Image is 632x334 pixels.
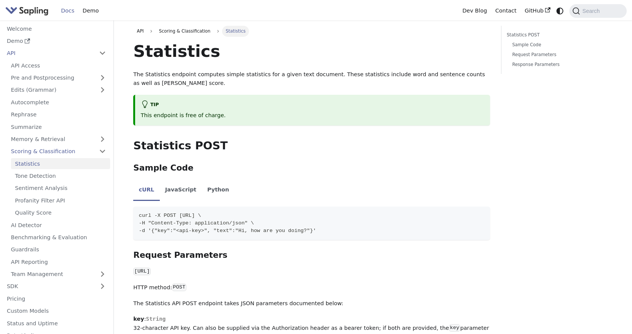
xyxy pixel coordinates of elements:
[7,72,110,83] a: Pre and Postprocessing
[7,220,110,231] a: AI Detector
[141,111,485,120] p: This endpoint is free of charge.
[580,8,604,14] span: Search
[555,5,566,16] button: Switch between dark and light mode (currently system mode)
[512,61,607,68] a: Response Parameters
[95,281,110,292] button: Expand sidebar category 'SDK'
[11,207,110,218] a: Quality Score
[133,41,490,61] h1: Statistics
[491,5,521,17] a: Contact
[141,100,485,110] div: tip
[11,183,110,194] a: Sentiment Analysis
[79,5,103,17] a: Demo
[133,299,490,308] p: The Statistics API POST endpoint takes JSON parameters documented below:
[7,256,110,267] a: API Reporting
[133,316,144,322] strong: key
[133,268,151,275] code: [URL]
[3,23,110,34] a: Welcome
[7,109,110,120] a: Rephrase
[512,51,607,58] a: Request Parameters
[520,5,554,17] a: GitHub
[160,180,202,201] li: JavaScript
[7,134,110,145] a: Memory & Retrieval
[3,36,110,47] a: Demo
[7,85,110,96] a: Edits (Grammar)
[7,232,110,243] a: Benchmarking & Evaluation
[7,97,110,108] a: Autocomplete
[146,316,165,322] span: String
[133,180,159,201] li: cURL
[11,171,110,182] a: Tone Detection
[139,228,316,234] span: -d '{"key":"<api-key>", "text":"Hi, how are you doing?"}'
[3,48,95,59] a: API
[222,26,249,36] span: Statistics
[5,5,51,16] a: Sapling.aiSapling.ai
[7,121,110,132] a: Summarize
[7,269,110,280] a: Team Management
[7,146,110,157] a: Scoring & Classification
[133,283,490,292] p: HTTP method:
[95,48,110,59] button: Collapse sidebar category 'API'
[133,163,490,173] h3: Sample Code
[137,28,144,34] span: API
[5,5,49,16] img: Sapling.ai
[3,318,110,329] a: Status and Uptime
[133,139,490,153] h2: Statistics POST
[569,4,626,18] button: Search (Command+K)
[3,306,110,317] a: Custom Models
[7,60,110,71] a: API Access
[155,26,214,36] span: Scoring & Classification
[449,324,460,332] code: key
[133,250,490,260] h3: Request Parameters
[458,5,491,17] a: Dev Blog
[512,41,607,49] a: Sample Code
[7,244,110,255] a: Guardrails
[57,5,79,17] a: Docs
[133,26,147,36] a: API
[507,31,610,39] a: Statistics POST
[139,213,201,218] span: curl -X POST [URL] \
[172,284,186,291] code: POST
[133,26,490,36] nav: Breadcrumbs
[139,220,254,226] span: -H "Content-Type: application/json" \
[11,195,110,206] a: Profanity Filter API
[3,293,110,304] a: Pricing
[133,70,490,88] p: The Statistics endpoint computes simple statistics for a given text document. These statistics in...
[11,158,110,169] a: Statistics
[3,281,95,292] a: SDK
[202,180,235,201] li: Python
